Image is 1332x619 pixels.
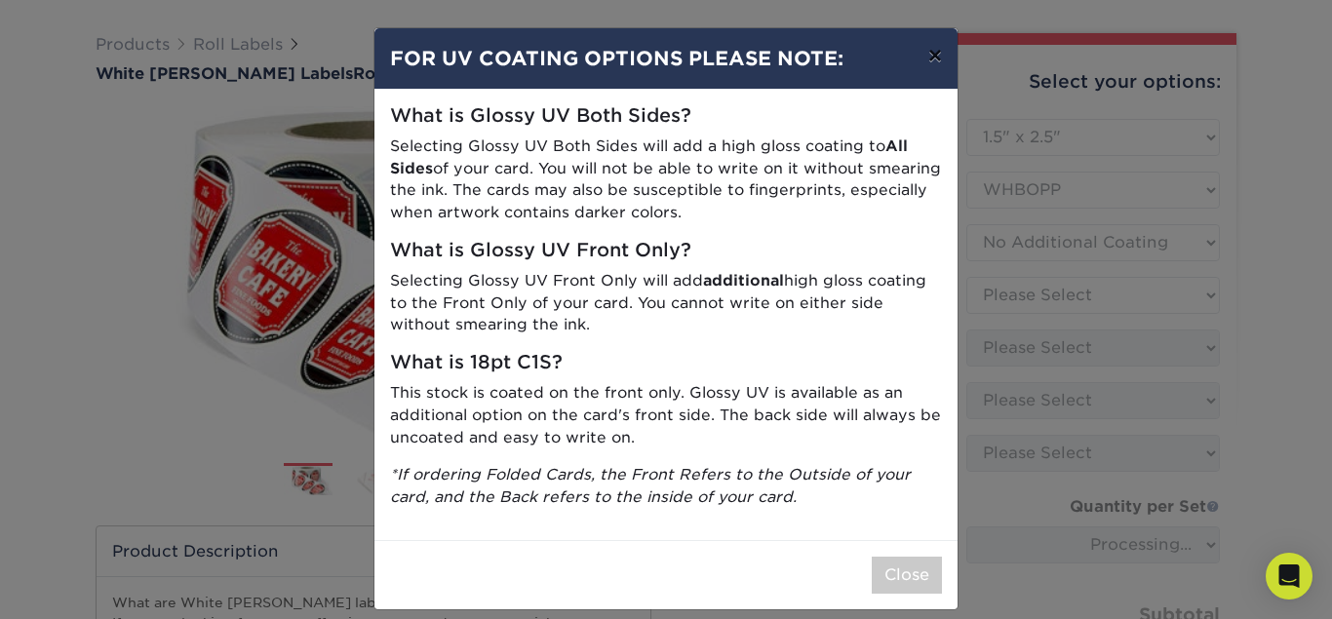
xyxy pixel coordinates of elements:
[872,557,942,594] button: Close
[390,135,942,224] p: Selecting Glossy UV Both Sides will add a high gloss coating to of your card. You will not be abl...
[390,136,908,177] strong: All Sides
[390,105,942,128] h5: What is Glossy UV Both Sides?
[390,352,942,374] h5: What is 18pt C1S?
[390,240,942,262] h5: What is Glossy UV Front Only?
[390,270,942,336] p: Selecting Glossy UV Front Only will add high gloss coating to the Front Only of your card. You ca...
[390,44,942,73] h4: FOR UV COATING OPTIONS PLEASE NOTE:
[390,382,942,448] p: This stock is coated on the front only. Glossy UV is available as an additional option on the car...
[390,465,911,506] i: *If ordering Folded Cards, the Front Refers to the Outside of your card, and the Back refers to t...
[703,271,784,290] strong: additional
[913,28,958,83] button: ×
[1266,553,1312,600] div: Open Intercom Messenger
